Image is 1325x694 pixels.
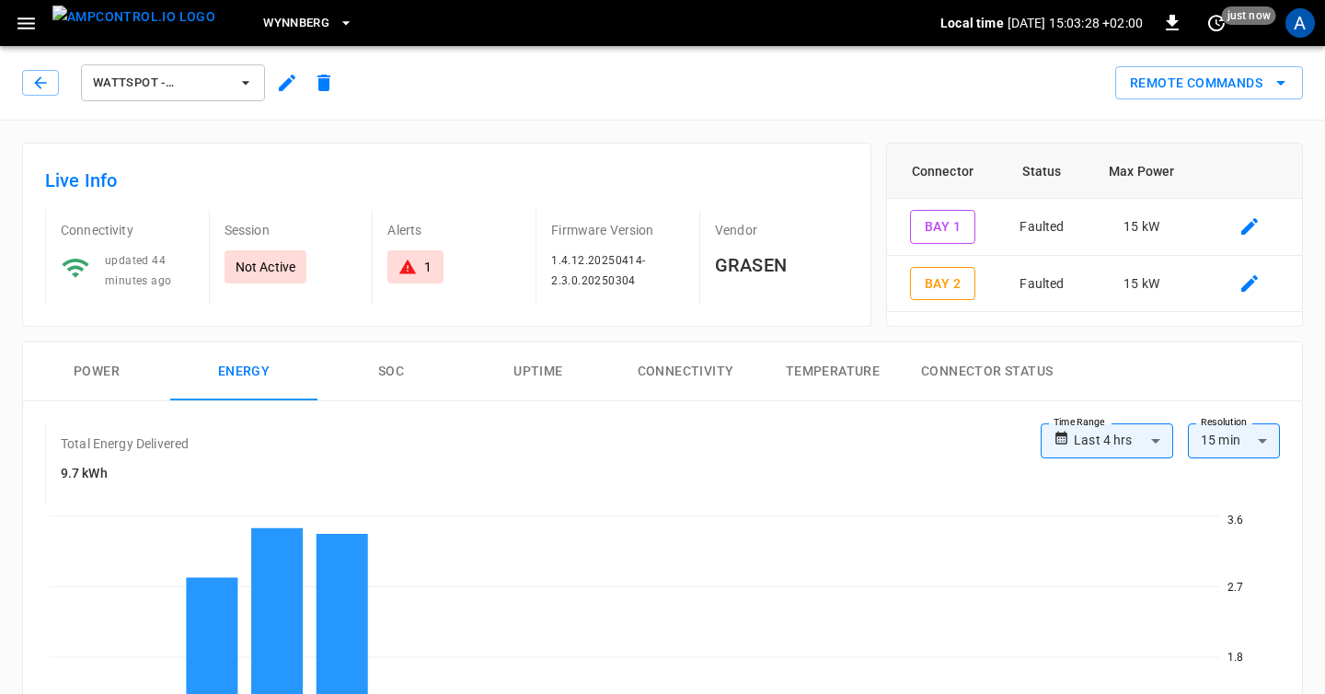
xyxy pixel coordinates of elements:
p: Vendor [715,221,848,239]
label: Time Range [1054,415,1105,430]
th: Status [998,144,1085,199]
button: set refresh interval [1202,8,1231,38]
button: Bay 1 [910,210,975,244]
button: Temperature [759,342,906,401]
td: 15 kW [1086,256,1198,313]
div: 1 [424,258,432,276]
p: Session [225,221,358,239]
p: Connectivity [61,221,194,239]
div: remote commands options [1115,66,1303,100]
button: Connector Status [906,342,1067,401]
p: Firmware Version [551,221,685,239]
tspan: 2.7 [1227,581,1243,594]
span: just now [1222,6,1276,25]
button: Bay 2 [910,267,975,301]
td: 15 kW [1086,199,1198,256]
th: Connector [887,144,999,199]
span: WattSpot - [GEOGRAPHIC_DATA] [93,73,229,94]
h6: 9.7 kWh [61,464,189,484]
div: profile-icon [1285,8,1315,38]
div: 15 min [1188,423,1280,458]
button: WattSpot - [GEOGRAPHIC_DATA] [81,64,265,101]
p: Alerts [387,221,521,239]
p: Local time [940,14,1004,32]
span: Wynnberg [263,13,329,34]
label: Resolution [1201,415,1247,430]
button: Connectivity [612,342,759,401]
span: updated 44 minutes ago [105,254,171,287]
button: Energy [170,342,317,401]
img: ampcontrol.io logo [52,6,215,29]
tspan: 3.6 [1227,514,1243,526]
td: Faulted [998,199,1085,256]
table: connector table [887,144,1302,312]
button: Remote Commands [1115,66,1303,100]
th: Max Power [1086,144,1198,199]
span: 1.4.12.20250414-2.3.0.20250304 [551,254,645,287]
div: Last 4 hrs [1074,423,1173,458]
p: Not Active [236,258,296,276]
h6: Live Info [45,166,848,195]
button: Power [23,342,170,401]
h6: GRASEN [715,250,848,280]
button: SOC [317,342,465,401]
button: Uptime [465,342,612,401]
tspan: 1.8 [1227,651,1243,664]
p: [DATE] 15:03:28 +02:00 [1008,14,1143,32]
button: Wynnberg [256,6,361,41]
p: Total Energy Delivered [61,434,189,453]
td: Faulted [998,256,1085,313]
